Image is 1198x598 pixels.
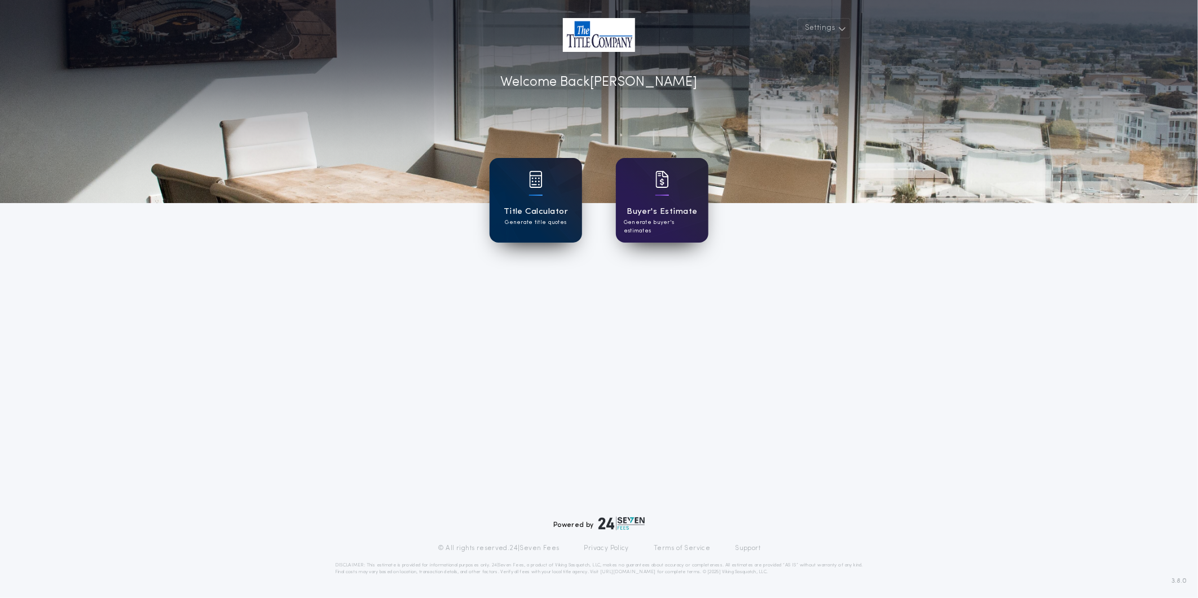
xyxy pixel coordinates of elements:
img: card icon [529,171,543,188]
a: Support [735,544,760,553]
h1: Buyer's Estimate [627,205,697,218]
p: © All rights reserved. 24|Seven Fees [438,544,560,553]
img: logo [598,517,645,530]
p: DISCLAIMER: This estimate is provided for informational purposes only. 24|Seven Fees, a product o... [335,562,863,575]
a: card iconTitle CalculatorGenerate title quotes [490,158,582,243]
p: Generate title quotes [505,218,566,227]
img: account-logo [563,18,635,52]
p: Welcome Back [PERSON_NAME] [501,72,698,93]
a: Terms of Service [654,544,710,553]
p: Generate buyer's estimates [624,218,701,235]
img: card icon [655,171,669,188]
button: Settings [798,18,851,38]
a: [URL][DOMAIN_NAME] [600,570,656,574]
a: card iconBuyer's EstimateGenerate buyer's estimates [616,158,708,243]
div: Powered by [553,517,645,530]
a: Privacy Policy [584,544,629,553]
h1: Title Calculator [504,205,568,218]
span: 3.8.0 [1171,576,1187,586]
